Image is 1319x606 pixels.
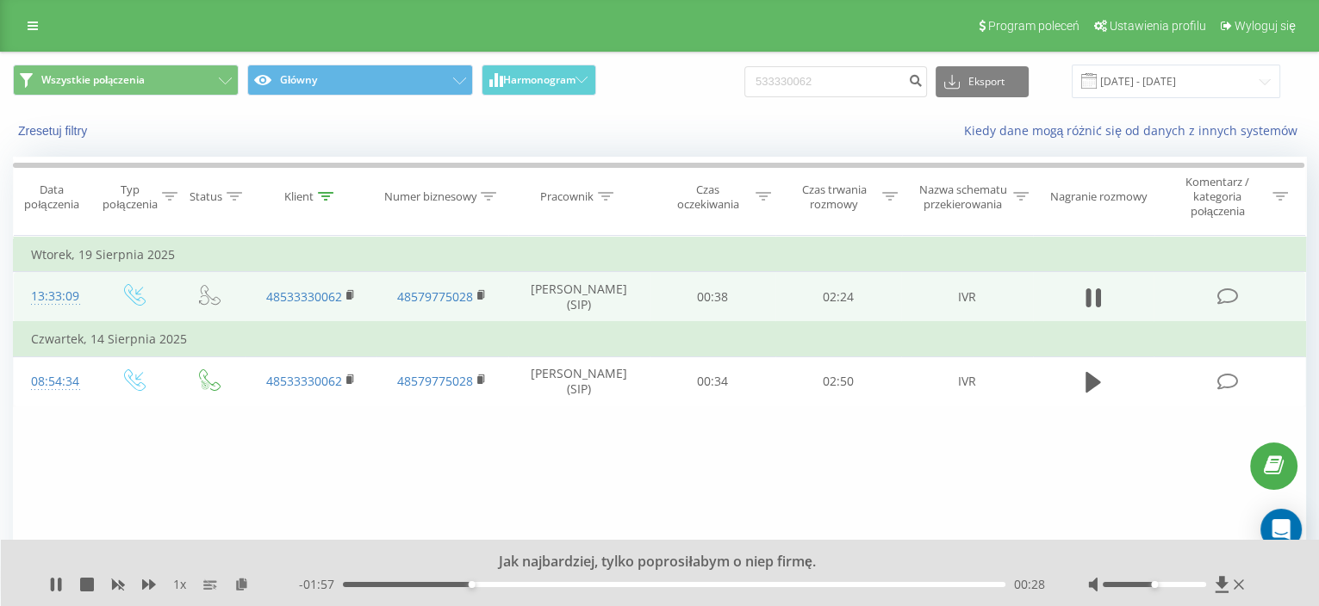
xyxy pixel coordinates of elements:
div: Accessibility label [469,581,476,588]
span: - 01:57 [299,576,343,593]
span: Program poleceń [988,19,1079,33]
input: Wyszukiwanie według numeru [744,66,927,97]
td: Czwartek, 14 Sierpnia 2025 [14,322,1306,356]
td: [PERSON_NAME] (SIP) [508,356,650,406]
div: Klient [284,189,314,204]
button: Harmonogram [482,65,596,96]
div: Czas oczekiwania [665,182,752,212]
a: 48579775028 [397,288,473,305]
td: IVR [901,356,1032,406]
div: Accessibility label [1151,581,1158,588]
div: Open Intercom Messenger [1260,509,1302,550]
td: 00:34 [650,356,775,406]
div: Status [190,189,222,204]
div: Jak najbardziej, tylko poprosiłabym o niep firmę. [169,553,1129,572]
span: 00:28 [1014,576,1045,593]
span: Wyloguj się [1235,19,1296,33]
div: Nazwa schematu przekierowania [918,182,1009,212]
div: Typ połączenia [103,182,157,212]
a: 48579775028 [397,373,473,389]
div: Data połączenia [14,182,90,212]
button: Eksport [936,66,1029,97]
span: Ustawienia profilu [1110,19,1206,33]
td: [PERSON_NAME] (SIP) [508,272,650,323]
td: IVR [901,272,1032,323]
div: Pracownik [540,189,594,204]
td: 00:38 [650,272,775,323]
td: Wtorek, 19 Sierpnia 2025 [14,238,1306,272]
a: 48533330062 [266,373,342,389]
span: Harmonogram [503,74,576,86]
div: Czas trwania rozmowy [791,182,878,212]
div: Komentarz / kategoria połączenia [1167,175,1268,219]
td: 02:50 [775,356,901,406]
button: Wszystkie połączenia [13,65,239,96]
div: 13:33:09 [31,280,77,313]
div: Numer biznesowy [383,189,476,204]
div: 08:54:34 [31,365,77,399]
div: Nagranie rozmowy [1050,189,1148,204]
button: Główny [247,65,473,96]
a: 48533330062 [266,288,342,305]
a: Kiedy dane mogą różnić się od danych z innych systemów [963,122,1306,139]
button: Zresetuj filtry [13,123,96,139]
td: 02:24 [775,272,901,323]
span: Wszystkie połączenia [41,73,145,87]
span: 1 x [173,576,186,593]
